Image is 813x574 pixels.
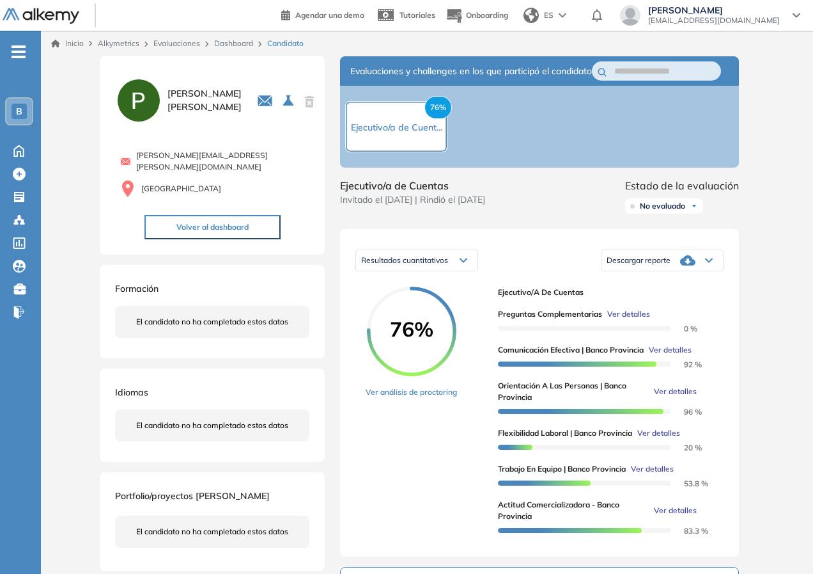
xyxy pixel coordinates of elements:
[115,490,270,502] span: Portfolio/proyectos [PERSON_NAME]
[607,308,650,320] span: Ver detalles
[649,344,692,356] span: Ver detalles
[669,443,702,452] span: 20 %
[98,38,139,48] span: Alkymetrics
[267,38,304,49] span: Candidato
[351,122,442,133] span: Ejecutivo/a de Cuent...
[498,287,713,298] span: Ejecutivo/a de Cuentas
[16,106,22,116] span: B
[649,386,697,397] button: Ver detalles
[136,316,288,328] span: El candidato no ha completado estos datos
[115,283,159,294] span: Formación
[51,38,84,49] a: Inicio
[399,10,435,20] span: Tutoriales
[367,319,456,339] span: 76%
[654,386,697,397] span: Ver detalles
[136,150,309,173] span: [PERSON_NAME][EMAIL_ADDRESS][PERSON_NAME][DOMAIN_NAME]
[602,308,650,320] button: Ver detalles
[424,96,452,119] span: 76%
[115,387,148,398] span: Idiomas
[626,463,674,475] button: Ver detalles
[559,13,566,18] img: arrow
[631,463,674,475] span: Ver detalles
[141,183,221,195] span: [GEOGRAPHIC_DATA]
[340,178,485,193] span: Ejecutivo/a de Cuentas
[640,201,685,211] span: No evaluado
[340,193,485,207] span: Invitado el [DATE] | Rindió el [DATE]
[366,387,457,398] a: Ver análisis de proctoring
[3,8,79,24] img: Logo
[281,6,364,22] a: Agendar una demo
[295,10,364,20] span: Agendar una demo
[144,215,281,239] button: Volver al dashboard
[625,178,739,193] span: Estado de la evaluación
[669,479,708,488] span: 53.8 %
[669,526,708,536] span: 83.3 %
[115,77,162,124] img: PROFILE_MENU_LOGO_USER
[466,10,508,20] span: Onboarding
[361,255,448,265] span: Resultados cuantitativos
[669,407,702,417] span: 96 %
[544,10,554,21] span: ES
[690,202,698,210] img: Ícono de flecha
[167,87,242,114] span: [PERSON_NAME] [PERSON_NAME]
[644,344,692,356] button: Ver detalles
[350,65,592,78] span: Evaluaciones y challenges en los que participó el candidato
[669,324,697,333] span: 0 %
[498,344,644,356] span: Comunicación efectiva | Banco Provincia
[498,499,649,522] span: Actitud comercializadora - Banco Provincia
[632,427,680,439] button: Ver detalles
[654,505,697,516] span: Ver detalles
[445,2,508,29] button: Onboarding
[498,380,649,403] span: Orientación a las personas | Banco Provincia
[136,420,288,431] span: El candidato no ha completado estos datos
[648,15,780,26] span: [EMAIL_ADDRESS][DOMAIN_NAME]
[498,463,626,475] span: Trabajo en equipo | Banco Provincia
[136,526,288,538] span: El candidato no ha completado estos datos
[607,255,670,266] span: Descargar reporte
[12,51,26,53] i: -
[153,38,200,48] a: Evaluaciones
[498,308,602,320] span: Preguntas complementarias
[498,427,632,439] span: Flexibilidad Laboral | Banco Provincia
[648,5,780,15] span: [PERSON_NAME]
[669,360,702,369] span: 92 %
[523,8,539,23] img: world
[637,427,680,439] span: Ver detalles
[649,505,697,516] button: Ver detalles
[214,38,253,48] a: Dashboard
